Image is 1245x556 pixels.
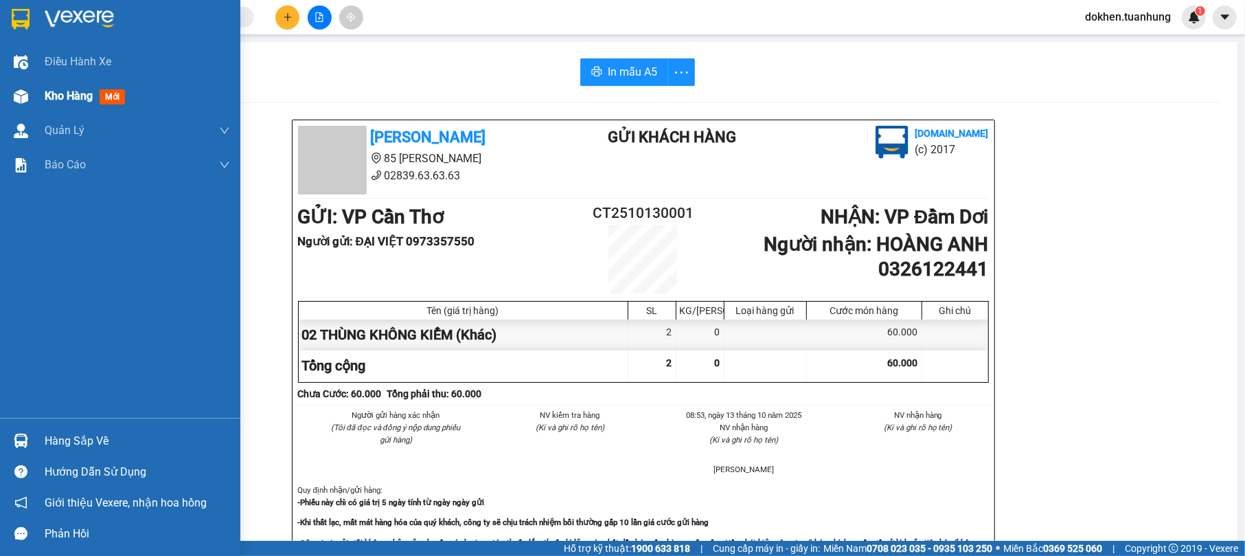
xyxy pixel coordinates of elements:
[1043,543,1102,554] strong: 0369 525 060
[387,388,482,399] b: Tổng phải thu: 60.000
[680,305,720,316] div: KG/[PERSON_NAME]
[1196,6,1205,16] sup: 1
[632,305,672,316] div: SL
[14,496,27,509] span: notification
[299,320,628,351] div: 02 THÙNG KHÔNG KIỂM (Khác)
[79,33,90,44] span: environment
[298,150,553,167] li: 85 [PERSON_NAME]
[45,156,86,173] span: Báo cáo
[608,129,736,146] b: Gửi khách hàng
[586,202,701,225] h2: CT2510130001
[371,153,382,164] span: environment
[1188,11,1200,23] img: icon-new-feature
[674,463,815,476] li: [PERSON_NAME]
[564,541,690,556] span: Hỗ trợ kỹ thuật:
[668,64,694,81] span: more
[298,518,709,527] strong: -Khi thất lạc, mất mát hàng hóa của quý khách, công ty sẽ chịu trách nhiệm bồi thường gấp 10 lần ...
[14,434,28,448] img: warehouse-icon
[1213,5,1237,30] button: caret-down
[713,541,820,556] span: Cung cấp máy in - giấy in:
[45,524,230,544] div: Phản hồi
[1074,8,1182,25] span: dokhen.tuanhung
[700,541,703,556] span: |
[884,423,952,432] i: (Kí và ghi rõ họ tên)
[315,12,324,22] span: file-add
[79,9,194,26] b: [PERSON_NAME]
[709,435,778,445] i: (Kí và ghi rõ họ tên)
[1219,11,1231,23] span: caret-down
[45,53,111,70] span: Điều hành xe
[298,205,444,228] b: GỬI : VP Cần Thơ
[6,30,262,47] li: 85 [PERSON_NAME]
[674,421,815,434] li: NV nhận hàng
[339,5,363,30] button: aim
[915,128,989,139] b: [DOMAIN_NAME]
[823,541,992,556] span: Miền Nam
[676,320,724,351] div: 0
[346,12,356,22] span: aim
[14,527,27,540] span: message
[876,126,909,159] img: logo.jpg
[1112,541,1115,556] span: |
[275,5,299,30] button: plus
[45,462,230,482] div: Hướng dẫn sử dụng
[6,47,262,65] li: 02839.63.63.63
[12,9,30,30] img: logo-vxr
[14,158,28,173] img: solution-icon
[298,388,382,399] b: Chưa Cước : 60.000
[325,409,467,421] li: Người gửi hàng xác nhận
[45,89,93,102] span: Kho hàng
[45,494,207,511] span: Giới thiệu Vexere, nhận hoa hồng
[100,89,125,104] span: mới
[847,409,989,421] li: NV nhận hàng
[915,141,989,158] li: (c) 2017
[371,170,382,181] span: phone
[631,543,690,554] strong: 1900 633 818
[867,543,992,554] strong: 0708 023 035 - 0935 103 250
[308,5,332,30] button: file-add
[536,423,604,432] i: (Kí và ghi rõ họ tên)
[6,86,152,109] b: GỬI : VP Cần Thơ
[283,12,293,22] span: plus
[807,320,922,351] div: 60.000
[45,122,84,139] span: Quản Lý
[1169,544,1178,553] span: copyright
[45,431,230,452] div: Hàng sắp về
[591,66,602,79] span: printer
[580,58,668,86] button: printerIn mẫu A5
[219,159,230,170] span: down
[79,50,90,61] span: phone
[821,205,988,228] b: NHẬN : VP Đầm Dơi
[499,409,641,421] li: NV kiểm tra hàng
[1003,541,1102,556] span: Miền Bắc
[371,129,486,146] b: [PERSON_NAME]
[298,167,553,184] li: 02839.63.63.63
[926,305,985,316] div: Ghi chú
[996,546,1000,551] span: ⚪️
[608,63,657,80] span: In mẫu A5
[715,357,720,368] span: 0
[302,305,624,316] div: Tên (giá trị hàng)
[888,357,918,368] span: 60.000
[14,89,28,104] img: warehouse-icon
[674,409,815,421] li: 08:53, ngày 13 tháng 10 năm 2025
[1198,6,1202,16] span: 1
[219,125,230,136] span: down
[667,58,695,86] button: more
[331,423,460,445] i: (Tôi đã đọc và đồng ý nộp dung phiếu gửi hàng)
[728,305,803,316] div: Loại hàng gửi
[298,498,485,507] strong: -Phiếu này chỉ có giá trị 5 ngày tính từ ngày ngày gửi
[810,305,918,316] div: Cước món hàng
[667,357,672,368] span: 2
[14,465,27,478] span: question-circle
[14,124,28,138] img: warehouse-icon
[298,234,475,248] b: Người gửi : ĐẠI VIỆT 0973357550
[628,320,676,351] div: 2
[302,357,366,374] span: Tổng cộng
[764,233,988,280] b: Người nhận : HOÀNG ANH 0326122441
[14,55,28,69] img: warehouse-icon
